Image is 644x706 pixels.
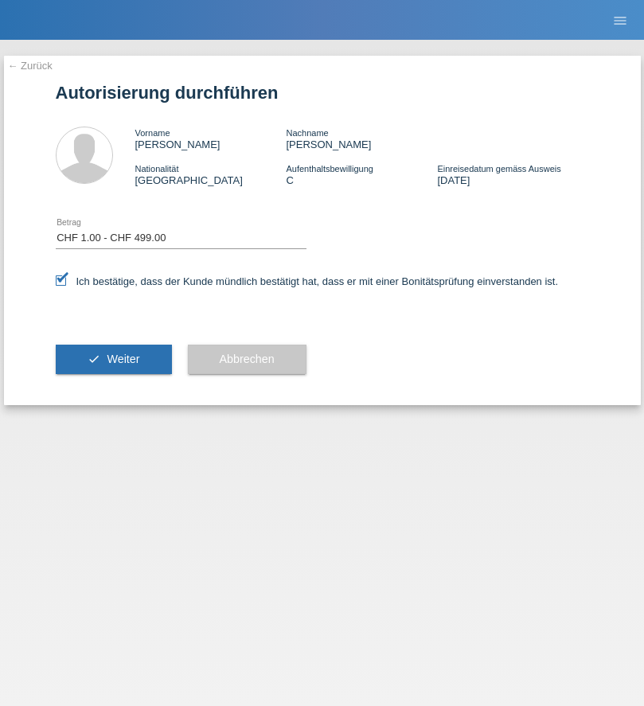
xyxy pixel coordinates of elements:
[135,127,287,150] div: [PERSON_NAME]
[286,127,437,150] div: [PERSON_NAME]
[56,275,559,287] label: Ich bestätige, dass der Kunde mündlich bestätigt hat, dass er mit einer Bonitätsprüfung einversta...
[135,162,287,186] div: [GEOGRAPHIC_DATA]
[604,15,636,25] a: menu
[286,164,373,174] span: Aufenthaltsbewilligung
[286,162,437,186] div: C
[612,13,628,29] i: menu
[56,345,172,375] button: check Weiter
[8,60,53,72] a: ← Zurück
[286,128,328,138] span: Nachname
[437,162,588,186] div: [DATE]
[220,353,275,365] span: Abbrechen
[437,164,560,174] span: Einreisedatum gemäss Ausweis
[135,128,170,138] span: Vorname
[188,345,306,375] button: Abbrechen
[135,164,179,174] span: Nationalität
[107,353,139,365] span: Weiter
[56,83,589,103] h1: Autorisierung durchführen
[88,353,100,365] i: check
